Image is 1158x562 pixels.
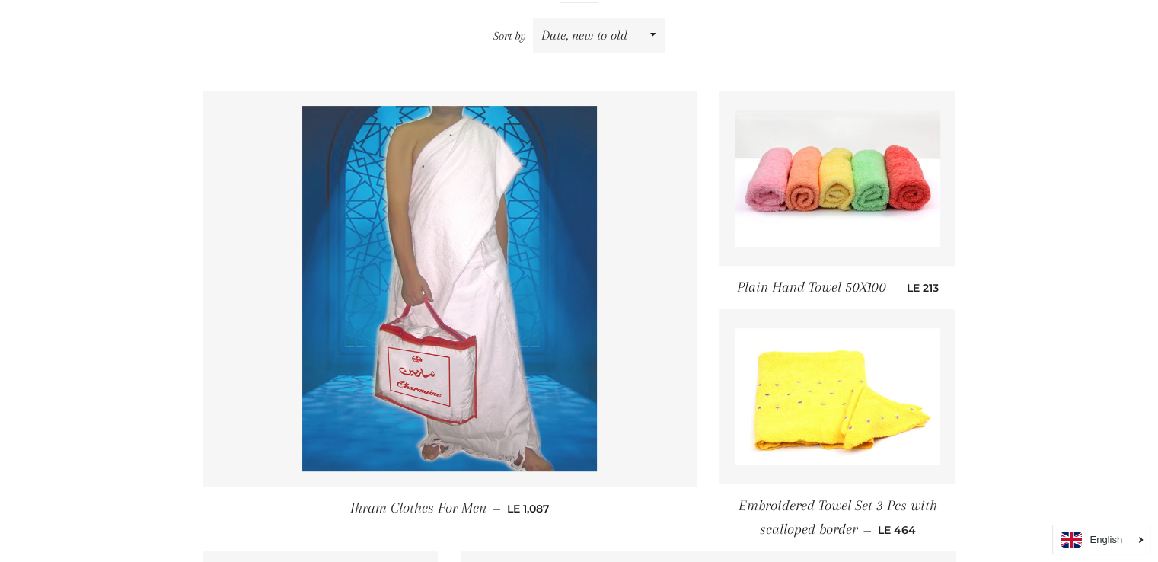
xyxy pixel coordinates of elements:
[349,500,486,516] span: Ihram Clothes For Men
[1061,532,1142,548] a: English
[506,502,549,516] span: LE 1,087
[492,502,500,516] span: —
[739,497,937,538] span: Embroidered Towel Set 3 Pcs with scalloped border
[719,484,955,552] a: Embroidered Towel Set 3 Pcs with scalloped border — LE 464
[203,487,697,530] a: Ihram Clothes For Men — LE 1,087
[878,523,916,537] span: LE 464
[907,281,939,295] span: LE 213
[863,523,872,537] span: —
[737,279,886,295] span: Plain Hand Towel 50X100
[892,281,901,295] span: —
[719,266,955,309] a: Plain Hand Towel 50X100 — LE 213
[1089,535,1122,544] i: English
[493,29,526,43] span: Sort by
